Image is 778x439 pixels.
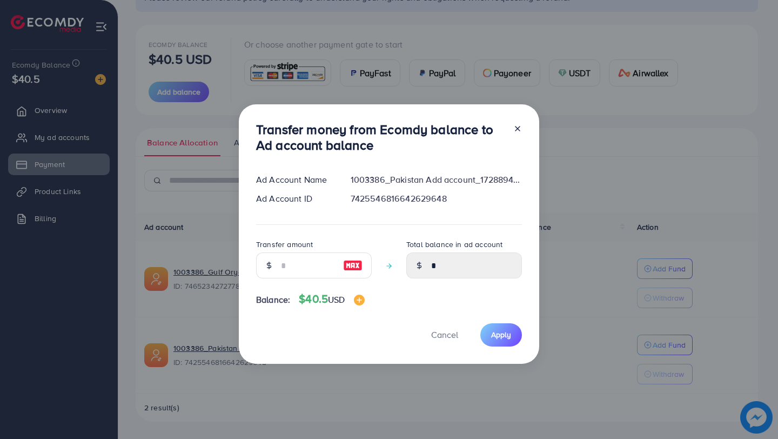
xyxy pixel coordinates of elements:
[480,323,522,347] button: Apply
[418,323,472,347] button: Cancel
[342,174,531,186] div: 1003386_Pakistan Add account_1728894866261
[431,329,458,341] span: Cancel
[256,239,313,250] label: Transfer amount
[256,122,505,153] h3: Transfer money from Ecomdy balance to Ad account balance
[343,259,363,272] img: image
[406,239,502,250] label: Total balance in ad account
[491,329,511,340] span: Apply
[299,292,364,306] h4: $40.5
[328,294,345,305] span: USD
[247,192,342,205] div: Ad Account ID
[342,192,531,205] div: 7425546816642629648
[247,174,342,186] div: Ad Account Name
[256,294,290,306] span: Balance:
[354,295,365,305] img: image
